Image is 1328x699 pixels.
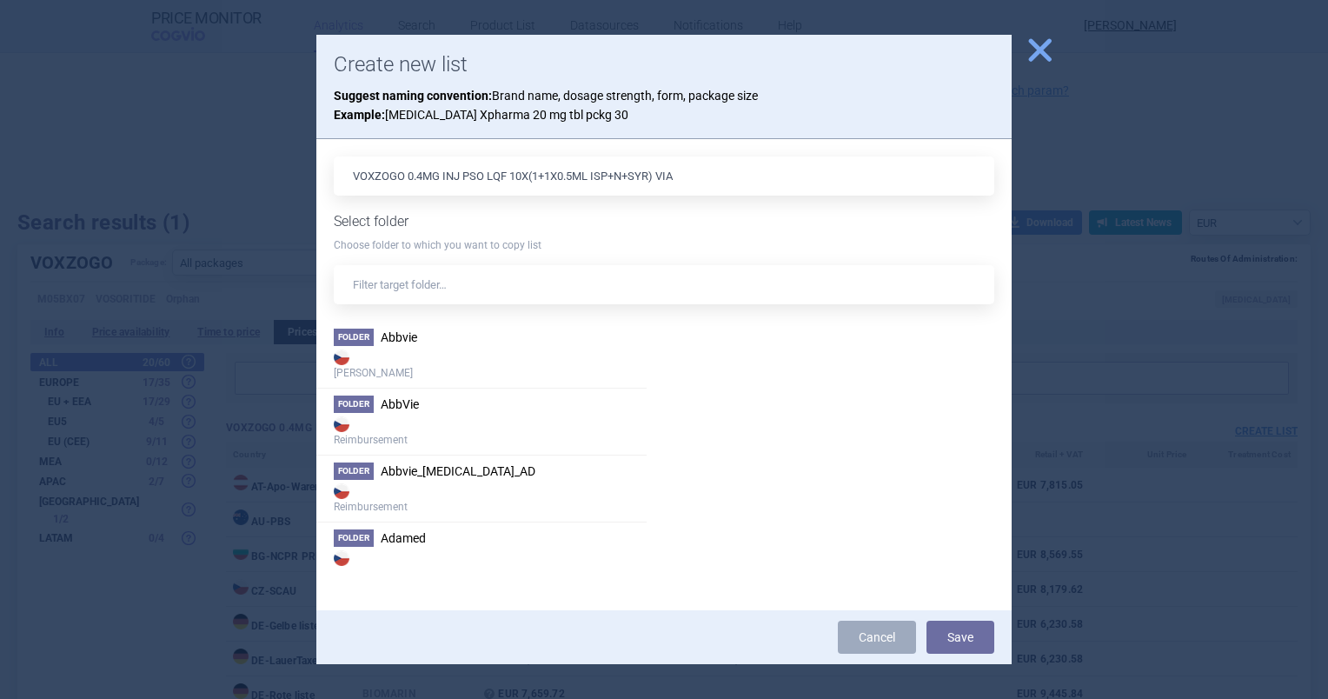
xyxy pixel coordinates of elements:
input: List name [334,156,994,196]
p: Brand name, dosage strength, form, package size [MEDICAL_DATA] Xpharma 20 mg tbl pckg 30 [334,86,994,125]
span: Folder [334,396,374,413]
span: Abbvie [381,330,417,344]
button: Save [926,621,994,654]
img: CZ [334,349,349,365]
img: CZ [334,416,349,432]
span: Adamed [381,531,426,545]
span: AbbVie [381,397,419,411]
span: Folder [334,329,374,346]
strong: [PERSON_NAME] [334,547,629,582]
strong: Reimbursement [334,413,629,448]
h1: Select folder [334,213,994,230]
span: Abbvie_Rinvoq_AD [381,464,535,478]
strong: Suggest naming convention: [334,89,492,103]
span: Folder [334,529,374,547]
h1: Create new list [334,52,994,77]
a: Cancel [838,621,916,654]
p: Choose folder to which you want to copy list [334,238,994,253]
img: CZ [334,483,349,499]
strong: Example: [334,108,385,122]
strong: [PERSON_NAME] [334,346,629,381]
strong: Reimbursement [334,480,629,515]
img: CZ [334,550,349,566]
input: Filter target folder… [334,265,994,304]
span: Folder [334,463,374,480]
